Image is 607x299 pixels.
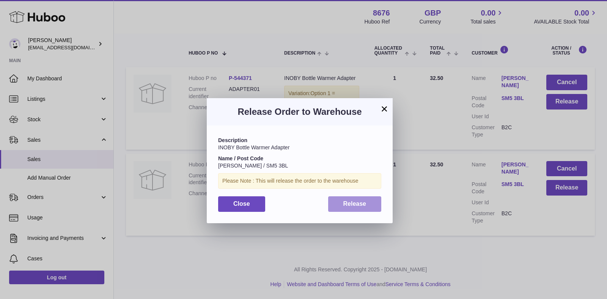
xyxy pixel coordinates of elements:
h3: Release Order to Warehouse [218,106,381,118]
span: Close [233,200,250,207]
span: [PERSON_NAME] / SM5 3BL [218,163,288,169]
strong: Name / Post Code [218,155,263,161]
button: × [380,104,389,113]
button: Release [328,196,382,212]
button: Close [218,196,265,212]
div: Please Note : This will release the order to the warehouse [218,173,381,189]
span: Release [343,200,366,207]
strong: Description [218,137,247,143]
span: INOBY Bottle Warmer Adapter [218,144,289,150]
